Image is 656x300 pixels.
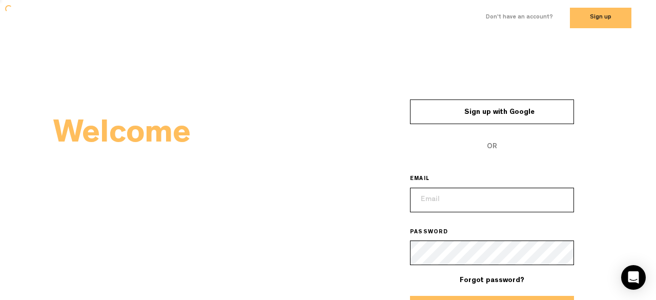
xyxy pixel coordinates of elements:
[570,8,631,28] button: Sign up
[621,265,646,290] div: Open Intercom Messenger
[486,13,553,22] label: Don't have an account?
[410,188,574,212] input: Email
[410,134,574,159] span: OR
[53,155,328,184] h2: Back
[410,229,463,237] label: PASSWORD
[464,109,535,116] span: Sign up with Google
[410,175,444,184] label: EMAIL
[460,277,524,284] a: Forgot password?
[53,121,328,150] h2: Welcome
